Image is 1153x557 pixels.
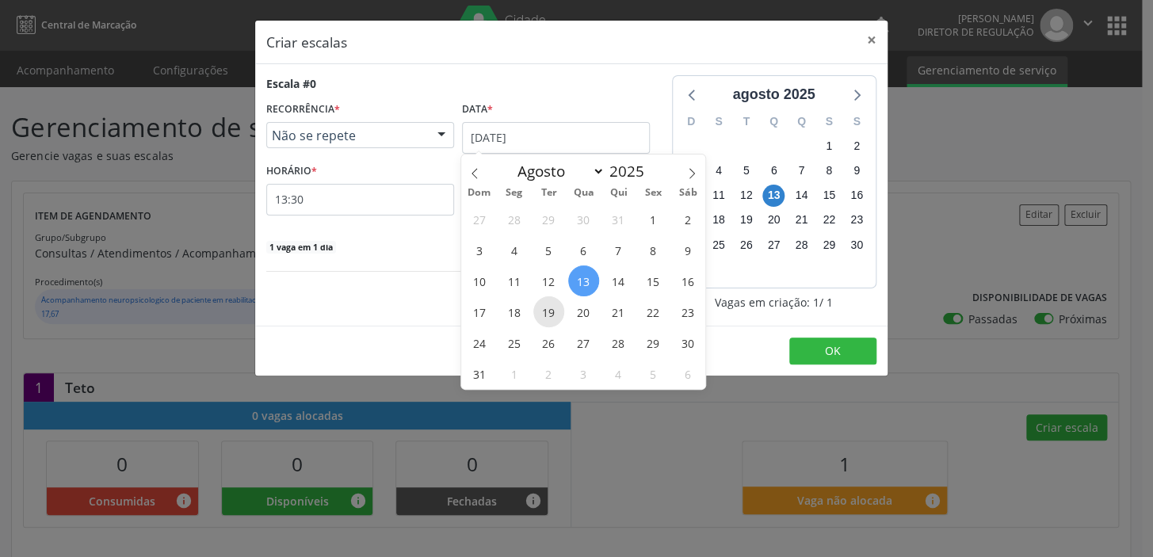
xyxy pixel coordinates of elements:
span: Julho 27, 2025 [464,204,494,235]
span: quarta-feira, 13 de agosto de 2025 [762,185,785,207]
span: Agosto 29, 2025 [638,327,669,358]
div: S [843,109,871,134]
span: terça-feira, 26 de agosto de 2025 [735,234,758,256]
div: D [678,109,705,134]
span: quarta-feira, 6 de agosto de 2025 [762,160,785,182]
span: sexta-feira, 22 de agosto de 2025 [818,209,840,231]
div: agosto 2025 [726,84,821,105]
span: segunda-feira, 18 de agosto de 2025 [708,209,730,231]
span: quarta-feira, 27 de agosto de 2025 [762,234,785,256]
span: segunda-feira, 11 de agosto de 2025 [708,185,730,207]
span: Agosto 2, 2025 [673,204,704,235]
span: Dom [461,188,496,198]
span: Qui [601,188,636,198]
span: Agosto 30, 2025 [673,327,704,358]
span: / 1 [819,294,833,311]
span: sábado, 16 de agosto de 2025 [846,185,868,207]
span: Agosto 21, 2025 [603,296,634,327]
span: Setembro 2, 2025 [533,358,564,389]
span: Agosto 1, 2025 [638,204,669,235]
span: Agosto 10, 2025 [464,265,494,296]
span: Agosto 26, 2025 [533,327,564,358]
span: sexta-feira, 1 de agosto de 2025 [818,135,840,157]
div: Q [788,109,815,134]
span: Agosto 13, 2025 [568,265,599,296]
span: Julho 30, 2025 [568,204,599,235]
span: Agosto 6, 2025 [568,235,599,265]
label: Data [462,97,493,122]
h5: Criar escalas [266,32,347,52]
span: Agosto 8, 2025 [638,235,669,265]
span: Agosto 11, 2025 [498,265,529,296]
span: Agosto 16, 2025 [673,265,704,296]
span: Agosto 7, 2025 [603,235,634,265]
label: RECORRÊNCIA [266,97,340,122]
span: Agosto 27, 2025 [568,327,599,358]
span: quinta-feira, 28 de agosto de 2025 [790,234,812,256]
span: quarta-feira, 20 de agosto de 2025 [762,209,785,231]
span: sexta-feira, 8 de agosto de 2025 [818,160,840,182]
span: Agosto 3, 2025 [464,235,494,265]
span: Agosto 14, 2025 [603,265,634,296]
span: Setembro 6, 2025 [673,358,704,389]
span: Não se repete [272,128,422,143]
label: HORÁRIO [266,159,317,184]
span: quinta-feira, 21 de agosto de 2025 [790,209,812,231]
span: Sáb [670,188,705,198]
span: Agosto 23, 2025 [673,296,704,327]
span: 1 vaga em 1 dia [266,241,336,254]
span: Agosto 22, 2025 [638,296,669,327]
div: Escala #0 [266,75,316,92]
select: Month [510,160,605,182]
span: sábado, 23 de agosto de 2025 [846,209,868,231]
span: Agosto 5, 2025 [533,235,564,265]
span: sábado, 2 de agosto de 2025 [846,135,868,157]
div: T [732,109,760,134]
span: Agosto 17, 2025 [464,296,494,327]
span: Qua [566,188,601,198]
span: quinta-feira, 7 de agosto de 2025 [790,160,812,182]
input: Selecione uma data [462,122,650,154]
span: Agosto 12, 2025 [533,265,564,296]
span: sexta-feira, 15 de agosto de 2025 [818,185,840,207]
span: terça-feira, 5 de agosto de 2025 [735,160,758,182]
button: OK [789,338,876,364]
span: Agosto 31, 2025 [464,358,494,389]
span: Julho 29, 2025 [533,204,564,235]
span: quinta-feira, 14 de agosto de 2025 [790,185,812,207]
span: Agosto 20, 2025 [568,296,599,327]
span: terça-feira, 19 de agosto de 2025 [735,209,758,231]
span: Sex [636,188,670,198]
span: Agosto 24, 2025 [464,327,494,358]
span: Seg [496,188,531,198]
span: Agosto 18, 2025 [498,296,529,327]
span: Julho 31, 2025 [603,204,634,235]
span: Julho 28, 2025 [498,204,529,235]
span: Agosto 25, 2025 [498,327,529,358]
span: Ter [531,188,566,198]
span: Agosto 15, 2025 [638,265,669,296]
span: Agosto 4, 2025 [498,235,529,265]
span: terça-feira, 12 de agosto de 2025 [735,185,758,207]
div: S [815,109,843,134]
span: Setembro 1, 2025 [498,358,529,389]
span: Agosto 19, 2025 [533,296,564,327]
span: sábado, 9 de agosto de 2025 [846,160,868,182]
span: segunda-feira, 4 de agosto de 2025 [708,160,730,182]
button: Close [856,21,888,59]
div: S [704,109,732,134]
span: OK [825,343,841,358]
span: Agosto 9, 2025 [673,235,704,265]
div: Vagas em criação: 1 [672,294,876,311]
span: Setembro 4, 2025 [603,358,634,389]
span: Agosto 28, 2025 [603,327,634,358]
input: Year [605,161,657,181]
span: sábado, 30 de agosto de 2025 [846,234,868,256]
span: segunda-feira, 25 de agosto de 2025 [708,234,730,256]
span: Setembro 5, 2025 [638,358,669,389]
div: Q [760,109,788,134]
span: Setembro 3, 2025 [568,358,599,389]
span: sexta-feira, 29 de agosto de 2025 [818,234,840,256]
input: 00:00 [266,184,454,216]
